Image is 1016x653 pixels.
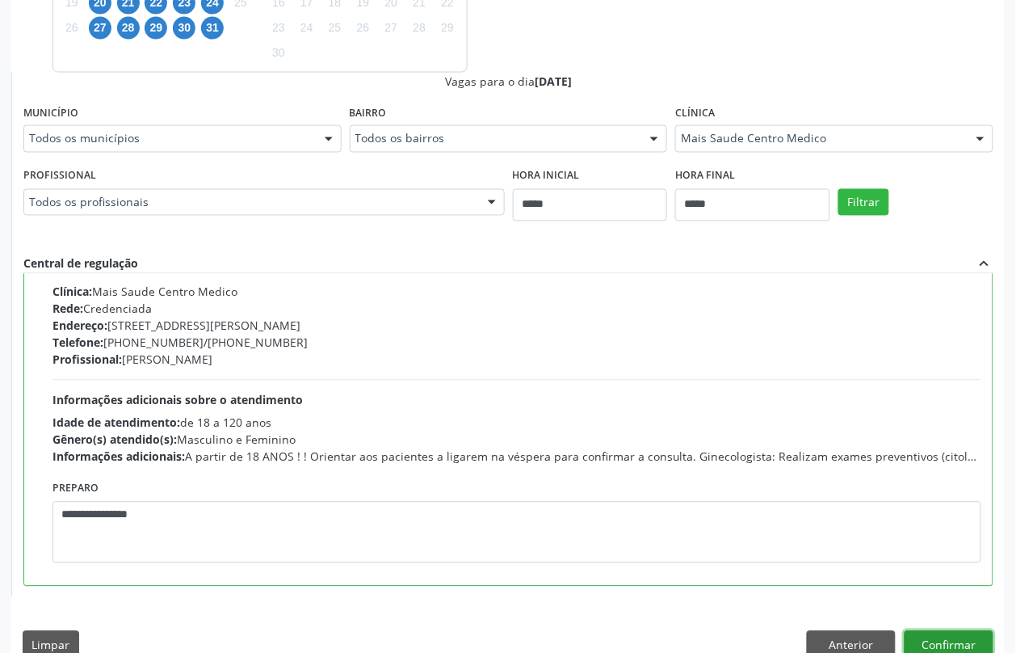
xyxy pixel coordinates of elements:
span: terça-feira, 25 de novembro de 2025 [324,17,346,40]
span: terça-feira, 28 de outubro de 2025 [117,17,140,40]
div: A partir de 18 ANOS ! ! Orientar aos pacientes a ligarem na véspera para confirmar a consulta. Gi... [52,449,981,466]
span: Endereço: [52,318,107,334]
span: segunda-feira, 27 de outubro de 2025 [89,17,111,40]
label: Município [23,101,78,126]
span: domingo, 30 de novembro de 2025 [267,42,290,65]
div: [PHONE_NUMBER]/[PHONE_NUMBER] [52,335,981,352]
i: expand_less [976,255,993,273]
div: Credenciada [52,301,981,318]
label: Profissional [23,164,96,189]
span: quinta-feira, 27 de novembro de 2025 [380,17,402,40]
span: Mais Saude Centro Medico [681,131,960,147]
div: Central de regulação [23,255,138,273]
div: de 18 a 120 anos [52,415,981,432]
span: Profissional: [52,352,122,368]
div: Mais Saude Centro Medico [52,284,981,301]
span: Clínica: [52,284,92,300]
div: [PERSON_NAME] [52,352,981,369]
label: Preparo [52,477,99,502]
span: Informações adicionais: [52,449,185,465]
span: domingo, 26 de outubro de 2025 [61,17,83,40]
span: [DATE] [535,74,572,89]
label: Hora final [675,164,735,189]
span: segunda-feira, 24 de novembro de 2025 [296,17,318,40]
span: sexta-feira, 31 de outubro de 2025 [201,17,224,40]
label: Hora inicial [513,164,580,189]
span: Informações adicionais sobre o atendimento [52,393,303,408]
span: quarta-feira, 29 de outubro de 2025 [145,17,167,40]
span: sexta-feira, 28 de novembro de 2025 [408,17,430,40]
span: quinta-feira, 30 de outubro de 2025 [173,17,195,40]
label: Clínica [675,101,715,126]
span: Todos os profissionais [29,195,472,211]
label: Bairro [350,101,387,126]
span: quarta-feira, 26 de novembro de 2025 [351,17,374,40]
div: Masculino e Feminino [52,432,981,449]
span: Gênero(s) atendido(s): [52,432,177,448]
span: Todos os bairros [355,131,635,147]
div: Vagas para o dia [23,73,993,90]
span: Idade de atendimento: [52,415,180,431]
div: [STREET_ADDRESS][PERSON_NAME] [52,318,981,335]
span: Telefone: [52,335,103,351]
button: Filtrar [838,189,889,217]
span: sábado, 29 de novembro de 2025 [436,17,459,40]
span: Todos os municípios [29,131,309,147]
span: Rede: [52,301,83,317]
span: domingo, 23 de novembro de 2025 [267,17,290,40]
